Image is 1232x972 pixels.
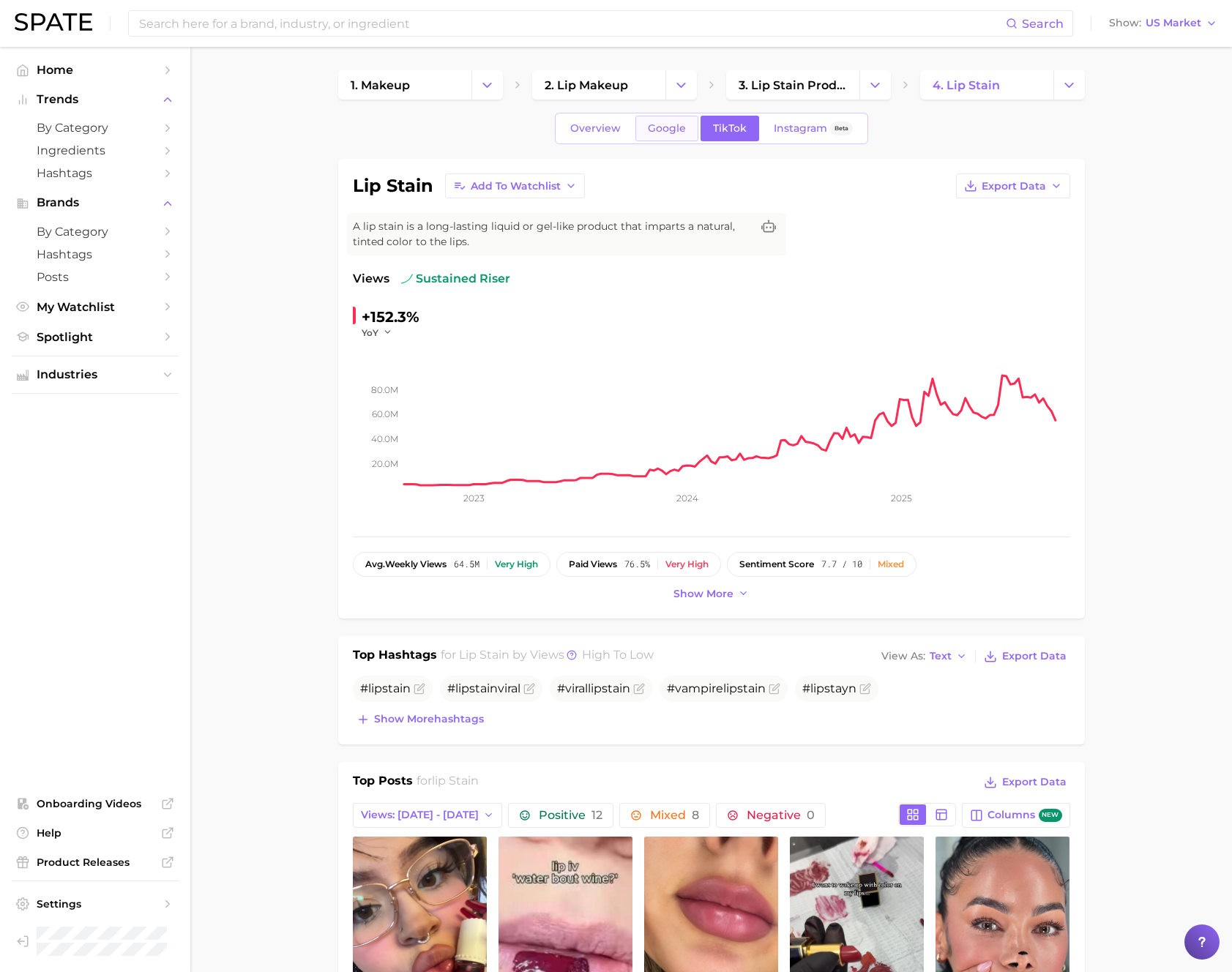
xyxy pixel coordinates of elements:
[371,433,398,444] tspan: 40.0m
[12,59,179,81] a: Home
[12,793,179,815] a: Onboarding Videos
[353,646,437,667] h1: Top Hashtags
[859,683,871,695] button: Flag as miscategorized or irrelevant
[12,893,179,915] a: Settings
[933,78,1000,92] span: 4. lip stain
[523,683,535,695] button: Flag as miscategorized or irrelevant
[138,11,1006,36] input: Search here for a brand, industry, or ingredient
[556,552,721,577] button: paid views76.5%Very high
[12,243,179,266] a: Hashtags
[980,772,1069,793] button: Export Data
[532,70,665,100] a: 2. lip makeup
[802,681,856,695] span: # stayn
[859,70,891,100] button: Change Category
[365,558,385,569] abbr: average
[445,173,585,198] button: Add to Watchlist
[372,408,398,419] tspan: 60.0m
[891,493,912,504] tspan: 2025
[12,89,179,111] button: Trends
[362,326,378,339] span: YoY
[761,116,865,141] a: InstagramBeta
[1146,19,1201,27] span: US Market
[361,809,479,821] span: Views: [DATE] - [DATE]
[930,652,952,660] span: Text
[455,681,469,695] span: lip
[602,681,630,695] span: stain
[37,166,154,180] span: Hashtags
[635,116,698,141] a: Google
[878,647,971,666] button: View AsText
[37,63,154,77] span: Home
[12,364,179,386] button: Industries
[365,559,447,569] span: weekly views
[37,300,154,314] span: My Watchlist
[673,588,733,600] span: Show more
[371,384,398,395] tspan: 80.0m
[821,559,862,569] span: 7.7 / 10
[12,220,179,243] a: by Category
[1002,650,1067,662] span: Export Data
[980,646,1069,667] button: Export Data
[495,559,538,569] div: Very high
[956,173,1070,198] button: Export Data
[37,225,154,239] span: by Category
[432,774,479,788] span: lip stain
[353,219,751,250] span: A lip stain is a long-lasting liquid or gel-like product that imparts a natural, tinted color to ...
[37,93,154,106] span: Trends
[881,652,925,660] span: View As
[582,648,654,662] span: high to low
[37,143,154,157] span: Ingredients
[12,851,179,873] a: Product Releases
[471,70,503,100] button: Change Category
[374,713,484,725] span: Show more hashtags
[353,270,389,288] span: Views
[727,552,916,577] button: sentiment score7.7 / 10Mixed
[624,559,650,569] span: 76.5%
[1109,19,1141,27] span: Show
[37,121,154,135] span: by Category
[469,681,498,695] span: stain
[454,559,479,569] span: 64.5m
[1105,14,1221,33] button: ShowUS Market
[37,797,154,810] span: Onboarding Videos
[351,78,410,92] span: 1. makeup
[769,683,780,695] button: Flag as miscategorized or irrelevant
[648,122,686,135] span: Google
[920,70,1053,100] a: 4. lip stain
[665,70,697,100] button: Change Category
[1053,70,1085,100] button: Change Category
[362,305,419,329] div: +152.3%
[12,822,179,844] a: Help
[12,266,179,288] a: Posts
[810,681,824,695] span: lip
[353,177,433,195] h1: lip stain
[37,897,154,911] span: Settings
[726,70,859,100] a: 3. lip stain products
[962,803,1069,828] button: Columnsnew
[774,122,827,135] span: Instagram
[37,368,154,381] span: Industries
[353,552,550,577] button: avg.weekly views64.5mVery high
[1002,776,1067,788] span: Export Data
[471,180,561,192] span: Add to Watchlist
[692,808,699,822] span: 8
[37,330,154,344] span: Spotlight
[570,122,621,135] span: Overview
[372,458,398,469] tspan: 20.0m
[737,681,766,695] span: stain
[835,122,848,135] span: Beta
[37,270,154,284] span: Posts
[982,180,1046,192] span: Export Data
[353,803,503,828] button: Views: [DATE] - [DATE]
[633,683,645,695] button: Flag as miscategorized or irrelevant
[12,922,179,960] a: Log out. Currently logged in as Pro User with e-mail spate.pro@test.test.
[1039,809,1062,823] span: new
[12,162,179,184] a: Hashtags
[401,270,510,288] span: sustained riser
[12,139,179,162] a: Ingredients
[723,681,737,695] span: lip
[557,681,630,695] span: #viral
[37,247,154,261] span: Hashtags
[417,772,479,794] h2: for
[463,493,484,504] tspan: 2023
